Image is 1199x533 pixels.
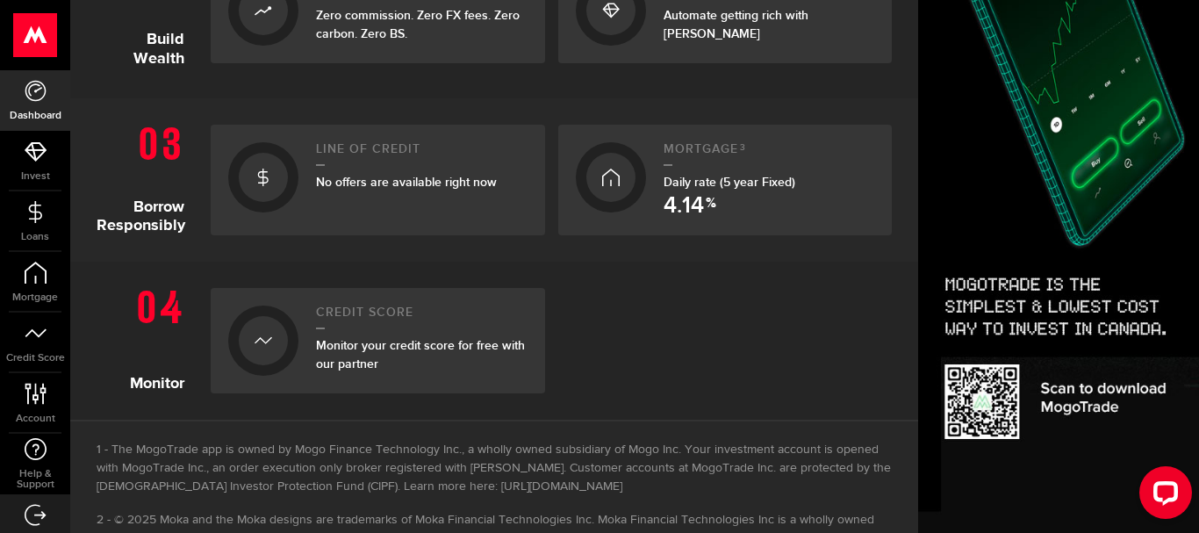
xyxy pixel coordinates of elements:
[316,338,525,371] span: Monitor your credit score for free with our partner
[211,125,545,235] a: Line of creditNo offers are available right now
[664,8,808,41] span: Automate getting rich with [PERSON_NAME]
[558,125,893,235] a: Mortgage3Daily rate (5 year Fixed) 4.14 %
[97,116,197,235] h1: Borrow Responsibly
[1125,459,1199,533] iframe: LiveChat chat widget
[316,306,528,329] h2: Credit Score
[664,175,795,190] span: Daily rate (5 year Fixed)
[97,441,892,496] li: The MogoTrade app is owned by Mogo Finance Technology Inc., a wholly owned subsidiary of Mogo Inc...
[316,142,528,166] h2: Line of credit
[664,142,875,166] h2: Mortgage
[97,279,197,393] h1: Monitor
[316,8,520,41] span: Zero commission. Zero FX fees. Zero carbon. Zero BS.
[706,197,716,218] span: %
[664,195,704,218] span: 4.14
[740,142,746,153] sup: 3
[211,288,545,393] a: Credit ScoreMonitor your credit score for free with our partner
[316,175,497,190] span: No offers are available right now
